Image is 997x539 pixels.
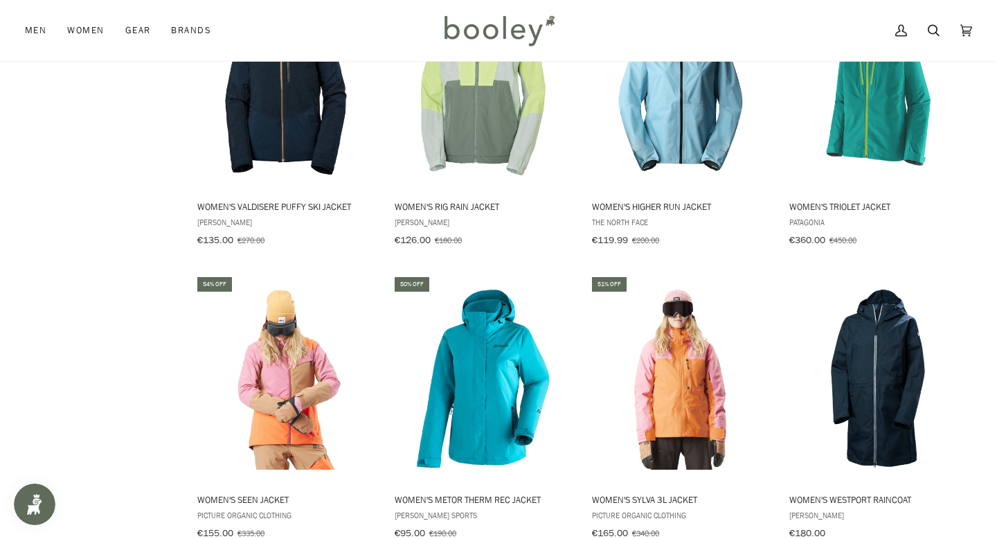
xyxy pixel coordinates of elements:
span: €270.00 [237,234,264,246]
span: [PERSON_NAME] [395,216,572,228]
span: €335.00 [237,527,264,539]
span: €200.00 [632,234,659,246]
span: Brands [171,24,211,37]
span: Women's Triolet Jacket [789,200,967,213]
span: [PERSON_NAME] [197,216,375,228]
iframe: Button to open loyalty program pop-up [14,484,55,525]
span: €450.00 [829,234,856,246]
span: €190.00 [429,527,456,539]
span: €135.00 [197,233,233,247]
span: Women's Higher Run Jacket [592,200,769,213]
span: €180.00 [435,234,462,246]
span: €360.00 [789,233,825,247]
span: €119.99 [592,233,628,247]
img: Picture Organic Clothing Women's Sylva 3L Jacket Tangerine - Booley Galway [590,288,771,469]
img: Booley [438,10,559,51]
span: The North Face [592,216,769,228]
span: Women's Metor Therm Rec Jacket [395,493,572,506]
span: Women's Sylva 3L Jacket [592,493,769,506]
div: 51% off [592,277,627,292]
span: Women's Westport Raincoat [789,493,967,506]
span: Women [67,24,104,37]
span: Men [25,24,46,37]
div: 54% off [197,277,232,292]
span: Picture Organic Clothing [592,509,769,521]
span: Women's Seen Jacket [197,493,375,506]
img: Maier Sports Women's Metor Therm Rec Jacket Teal Pop / Night Sky - Booley Galway [393,288,574,469]
span: [PERSON_NAME] [789,509,967,521]
span: Women's Rig Rain Jacket [395,200,572,213]
span: Gear [125,24,151,37]
span: €126.00 [395,233,431,247]
div: 50% off [395,277,429,292]
img: Helly Hansen Women's Westport Raincoat Navy - Booley Galway [787,288,969,469]
span: Patagonia [789,216,967,228]
span: €340.00 [632,527,659,539]
img: Picture Organic Clothing Women's Seen Jacket Cashmere Rose - Booley Galway [195,288,377,469]
span: Picture Organic Clothing [197,509,375,521]
span: [PERSON_NAME] Sports [395,509,572,521]
span: Women's Valdisere Puffy Ski Jacket [197,200,375,213]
